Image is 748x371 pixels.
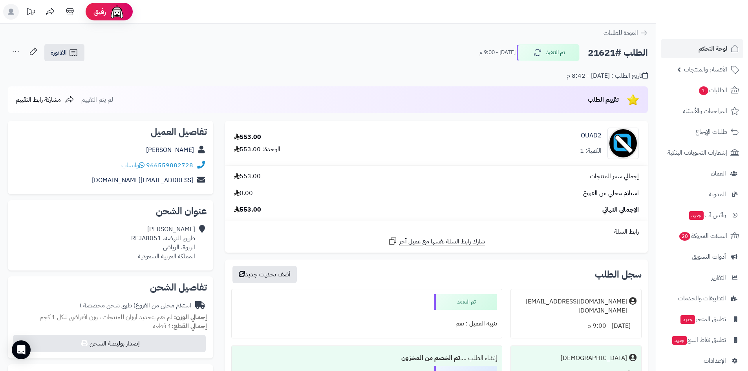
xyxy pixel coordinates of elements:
span: رفيق [93,7,106,16]
span: جديد [680,315,695,324]
a: أدوات التسويق [661,247,743,266]
button: إصدار بوليصة الشحن [13,335,206,352]
div: استلام محلي من الفروع [80,301,191,310]
span: المراجعات والأسئلة [683,106,727,117]
b: تم الخصم من المخزون [401,353,460,363]
span: 0.00 [234,189,253,198]
h2: الطلب #21621 [588,45,648,61]
span: لم يتم التقييم [81,95,113,104]
span: العودة للطلبات [604,28,638,38]
button: أضف تحديث جديد [232,266,297,283]
div: رابط السلة [228,227,645,236]
span: الإعدادات [704,355,726,366]
div: [DEMOGRAPHIC_DATA] [561,354,627,363]
img: logo-2.png [695,6,741,22]
a: شارك رابط السلة نفسها مع عميل آخر [388,236,485,246]
span: 553.00 [234,172,261,181]
span: استلام محلي من الفروع [583,189,639,198]
a: تطبيق نقاط البيعجديد [661,331,743,349]
div: تم التنفيذ [434,294,497,310]
a: [PERSON_NAME] [146,145,194,155]
div: Open Intercom Messenger [12,340,31,359]
a: 966559882728 [146,161,193,170]
strong: إجمالي القطع: [172,322,207,331]
a: التطبيقات والخدمات [661,289,743,308]
a: الإعدادات [661,351,743,370]
a: التقارير [661,268,743,287]
span: إشعارات التحويلات البنكية [668,147,727,158]
span: إجمالي سعر المنتجات [590,172,639,181]
a: الطلبات1 [661,81,743,100]
small: [DATE] - 9:00 م [479,49,516,57]
span: 553.00 [234,205,261,214]
span: الأقسام والمنتجات [684,64,727,75]
div: تاريخ الطلب : [DATE] - 8:42 م [567,71,648,80]
span: جديد [672,336,687,345]
span: شارك رابط السلة نفسها مع عميل آخر [399,237,485,246]
div: الوحدة: 553.00 [234,145,280,154]
span: 1 [699,86,708,95]
div: إنشاء الطلب .... [236,351,497,366]
button: تم التنفيذ [517,44,580,61]
span: الفاتورة [51,48,67,57]
span: وآتس آب [688,210,726,221]
div: تنبيه العميل : نعم [236,316,497,331]
a: مشاركة رابط التقييم [16,95,74,104]
span: 20 [679,232,690,241]
a: لوحة التحكم [661,39,743,58]
h2: تفاصيل الشحن [14,283,207,292]
span: العملاء [711,168,726,179]
span: السلات المتروكة [679,230,727,241]
small: 1 قطعة [153,322,207,331]
span: الطلبات [698,85,727,96]
img: no_image-90x90.png [608,128,638,159]
span: طلبات الإرجاع [695,126,727,137]
span: مشاركة رابط التقييم [16,95,61,104]
a: QUAD2 [581,131,602,140]
h2: عنوان الشحن [14,207,207,216]
div: 553.00 [234,133,261,142]
a: واتساب [121,161,144,170]
a: تطبيق المتجرجديد [661,310,743,329]
span: أدوات التسويق [692,251,726,262]
a: تحديثات المنصة [21,4,40,22]
a: الفاتورة [44,44,84,61]
a: إشعارات التحويلات البنكية [661,143,743,162]
h2: تفاصيل العميل [14,127,207,137]
a: المراجعات والأسئلة [661,102,743,121]
strong: إجمالي الوزن: [174,313,207,322]
a: طلبات الإرجاع [661,122,743,141]
h3: سجل الطلب [595,270,642,279]
a: السلات المتروكة20 [661,227,743,245]
div: الكمية: 1 [580,146,602,155]
span: تطبيق نقاط البيع [671,334,726,345]
img: ai-face.png [109,4,125,20]
div: [PERSON_NAME] طريق النهضة، ‏REJA8051 الربوة، الرياض المملكة العربية السعودية [131,225,195,261]
span: الإجمالي النهائي [602,205,639,214]
span: تقييم الطلب [588,95,619,104]
span: تطبيق المتجر [680,314,726,325]
span: جديد [689,211,704,220]
span: لوحة التحكم [699,43,727,54]
span: ( طرق شحن مخصصة ) [80,301,135,310]
a: العودة للطلبات [604,28,648,38]
div: [DATE] - 9:00 م [516,318,636,334]
a: [EMAIL_ADDRESS][DOMAIN_NAME] [92,175,193,185]
a: وآتس آبجديد [661,206,743,225]
span: التقارير [711,272,726,283]
a: المدونة [661,185,743,204]
a: العملاء [661,164,743,183]
div: [DOMAIN_NAME][EMAIL_ADDRESS][DOMAIN_NAME] [516,297,627,315]
span: لم تقم بتحديد أوزان للمنتجات ، وزن افتراضي للكل 1 كجم [40,313,172,322]
span: المدونة [709,189,726,200]
span: التطبيقات والخدمات [678,293,726,304]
